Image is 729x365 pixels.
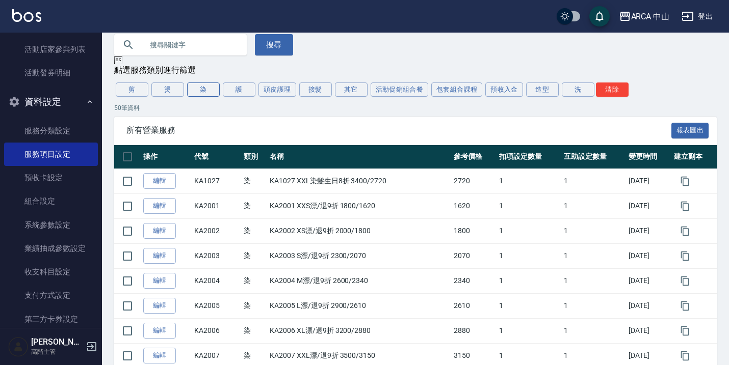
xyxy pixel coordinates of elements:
[4,143,98,166] a: 服務項目設定
[143,198,176,214] a: 編輯
[451,218,497,243] td: 1800
[497,145,561,169] th: 扣項設定數量
[561,169,626,193] td: 1
[526,82,559,97] button: 造型
[299,82,332,97] button: 接髮
[562,82,594,97] button: 洗
[192,218,241,243] td: KA2002
[497,268,561,293] td: 1
[4,307,98,331] a: 第三方卡券設定
[267,218,451,243] td: KA2002 XS漂/退9折 2000/1800
[4,119,98,143] a: 服務分類設定
[4,166,98,189] a: 預收卡設定
[631,10,670,23] div: ARCA 中山
[31,337,83,347] h5: [PERSON_NAME]
[267,268,451,293] td: KA2004 M漂/退9折 2600/2340
[151,82,184,97] button: 燙
[187,82,220,97] button: 染
[114,65,717,76] div: 點選服務類別進行篩選
[143,248,176,264] a: 編輯
[561,293,626,318] td: 1
[223,82,255,97] button: 護
[4,89,98,115] button: 資料設定
[4,213,98,237] a: 系統參數設定
[241,293,267,318] td: 染
[451,145,497,169] th: 參考價格
[8,336,29,357] img: Person
[143,298,176,314] a: 編輯
[615,6,674,27] button: ARCA 中山
[678,7,717,26] button: 登出
[241,318,267,343] td: 染
[267,145,451,169] th: 名稱
[561,193,626,218] td: 1
[497,169,561,193] td: 1
[143,223,176,239] a: 編輯
[143,273,176,289] a: 編輯
[497,243,561,268] td: 1
[451,293,497,318] td: 2610
[255,34,293,55] button: 搜尋
[561,145,626,169] th: 互助設定數量
[626,293,671,318] td: [DATE]
[4,260,98,284] a: 收支科目設定
[561,218,626,243] td: 1
[241,268,267,293] td: 染
[31,347,83,356] p: 高階主管
[143,173,176,189] a: 編輯
[485,82,523,97] button: 預收入金
[241,193,267,218] td: 染
[626,169,671,193] td: [DATE]
[192,318,241,343] td: KA2006
[267,193,451,218] td: KA2001 XXS漂/退9折 1800/1620
[4,38,98,61] a: 活動店家參與列表
[626,193,671,218] td: [DATE]
[143,31,239,59] input: 搜尋關鍵字
[192,193,241,218] td: KA2001
[267,243,451,268] td: KA2003 S漂/退9折 2300/2070
[626,318,671,343] td: [DATE]
[497,218,561,243] td: 1
[192,293,241,318] td: KA2005
[267,293,451,318] td: KA2005 L漂/退9折 2900/2610
[126,125,671,135] span: 所有營業服務
[12,9,41,22] img: Logo
[116,82,148,97] button: 剪
[335,82,368,97] button: 其它
[497,293,561,318] td: 1
[626,268,671,293] td: [DATE]
[451,268,497,293] td: 2340
[4,189,98,213] a: 組合設定
[589,6,610,26] button: save
[267,318,451,343] td: KA2006 XL漂/退9折 3200/2880
[241,169,267,193] td: 染
[497,193,561,218] td: 1
[192,268,241,293] td: KA2004
[4,237,98,260] a: 業績抽成參數設定
[241,243,267,268] td: 染
[671,125,709,134] a: 報表匯出
[4,284,98,307] a: 支付方式設定
[596,82,629,97] button: 清除
[451,243,497,268] td: 2070
[371,82,429,97] button: 活動促銷組合餐
[114,103,717,113] p: 50 筆資料
[143,323,176,339] a: 編輯
[241,218,267,243] td: 染
[561,318,626,343] td: 1
[451,193,497,218] td: 1620
[451,169,497,193] td: 2720
[671,145,717,169] th: 建立副本
[241,145,267,169] th: 類別
[143,348,176,363] a: 編輯
[4,61,98,85] a: 活動發券明細
[192,145,241,169] th: 代號
[626,218,671,243] td: [DATE]
[626,243,671,268] td: [DATE]
[141,145,192,169] th: 操作
[561,268,626,293] td: 1
[267,169,451,193] td: KA1027 XXL染髮生日8折 3400/2720
[258,82,296,97] button: 頭皮護理
[561,243,626,268] td: 1
[192,243,241,268] td: KA2003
